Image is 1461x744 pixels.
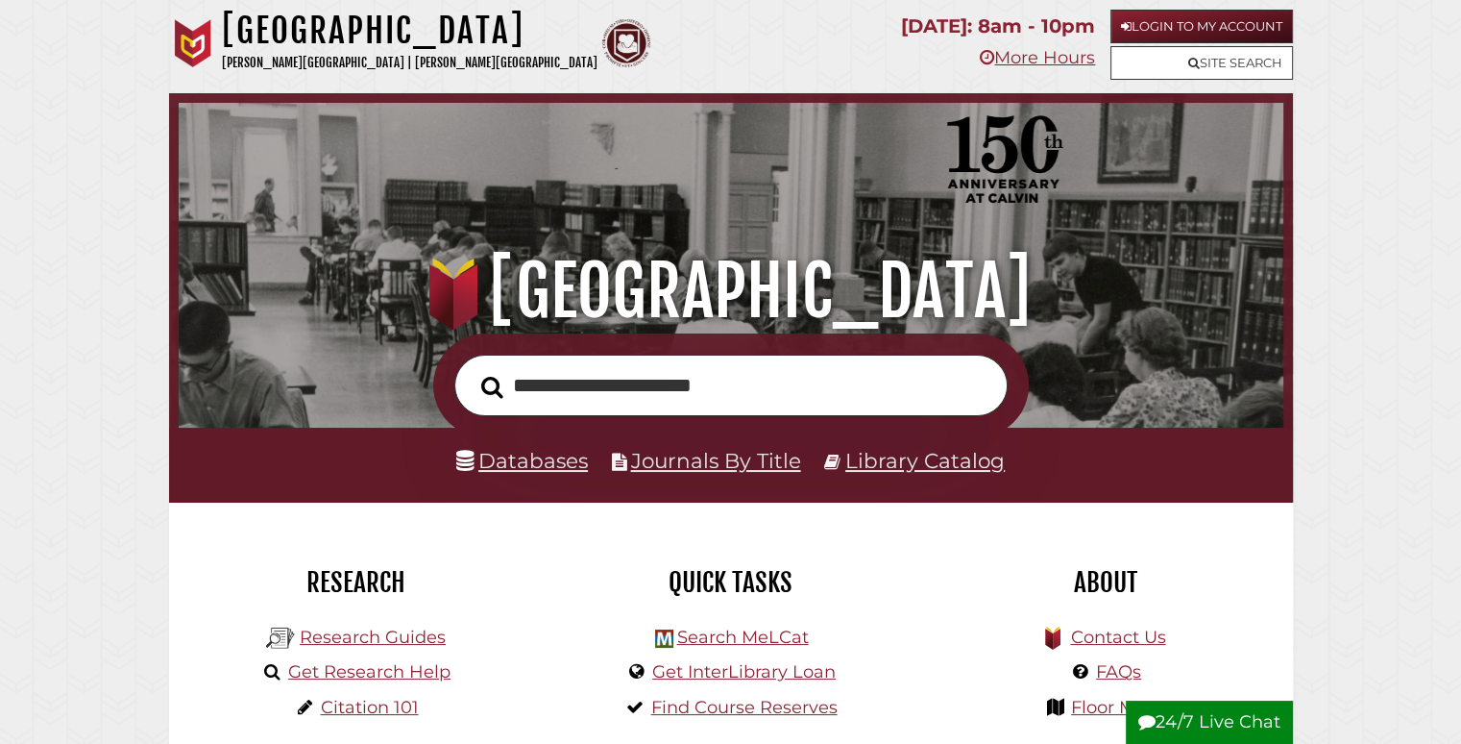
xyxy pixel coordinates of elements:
[321,697,419,718] a: Citation 101
[1070,627,1165,648] a: Contact Us
[169,19,217,67] img: Calvin University
[631,448,801,473] a: Journals By Title
[652,661,836,682] a: Get InterLibrary Loan
[456,448,588,473] a: Databases
[183,566,529,599] h2: Research
[933,566,1278,599] h2: About
[1110,46,1293,80] a: Site Search
[266,624,295,653] img: Hekman Library Logo
[651,697,838,718] a: Find Course Reserves
[1096,661,1141,682] a: FAQs
[472,370,513,404] button: Search
[655,630,673,648] img: Hekman Library Logo
[222,10,597,52] h1: [GEOGRAPHIC_DATA]
[222,52,597,74] p: [PERSON_NAME][GEOGRAPHIC_DATA] | [PERSON_NAME][GEOGRAPHIC_DATA]
[288,661,450,682] a: Get Research Help
[676,627,808,648] a: Search MeLCat
[901,10,1095,43] p: [DATE]: 8am - 10pm
[1071,697,1166,718] a: Floor Maps
[481,375,503,398] i: Search
[200,249,1260,334] h1: [GEOGRAPHIC_DATA]
[980,47,1095,68] a: More Hours
[1110,10,1293,43] a: Login to My Account
[558,566,904,599] h2: Quick Tasks
[300,627,446,648] a: Research Guides
[845,448,1005,473] a: Library Catalog
[602,19,650,67] img: Calvin Theological Seminary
